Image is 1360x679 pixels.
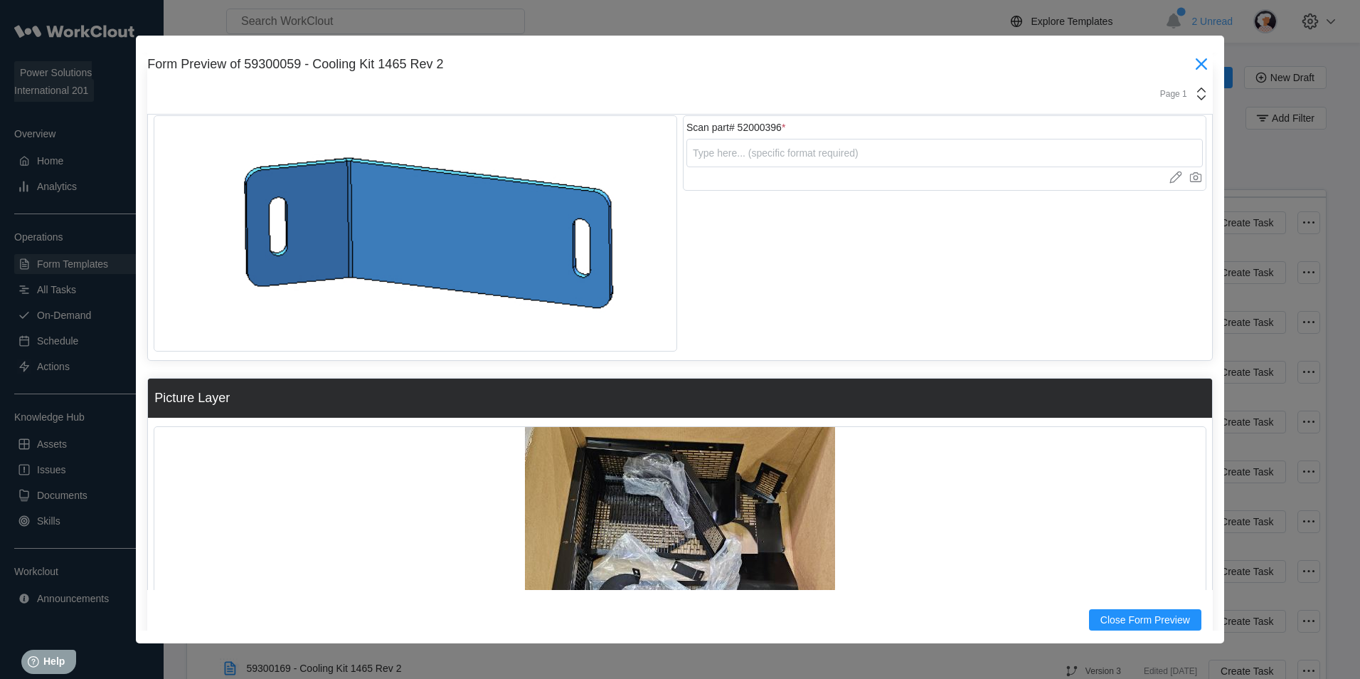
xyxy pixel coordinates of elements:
[686,122,785,133] div: Scan part# 52000396
[686,139,1203,167] input: Type here... (specific format required)
[1152,89,1187,99] div: Page 1
[154,391,230,406] div: Picture Layer
[147,57,1190,72] div: Form Preview of 59300059 - Cooling Kit 1465 Rev 2
[166,116,664,351] img: image14.jpg
[1089,609,1201,631] button: Close Form Preview
[1100,615,1190,625] span: Close Form Preview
